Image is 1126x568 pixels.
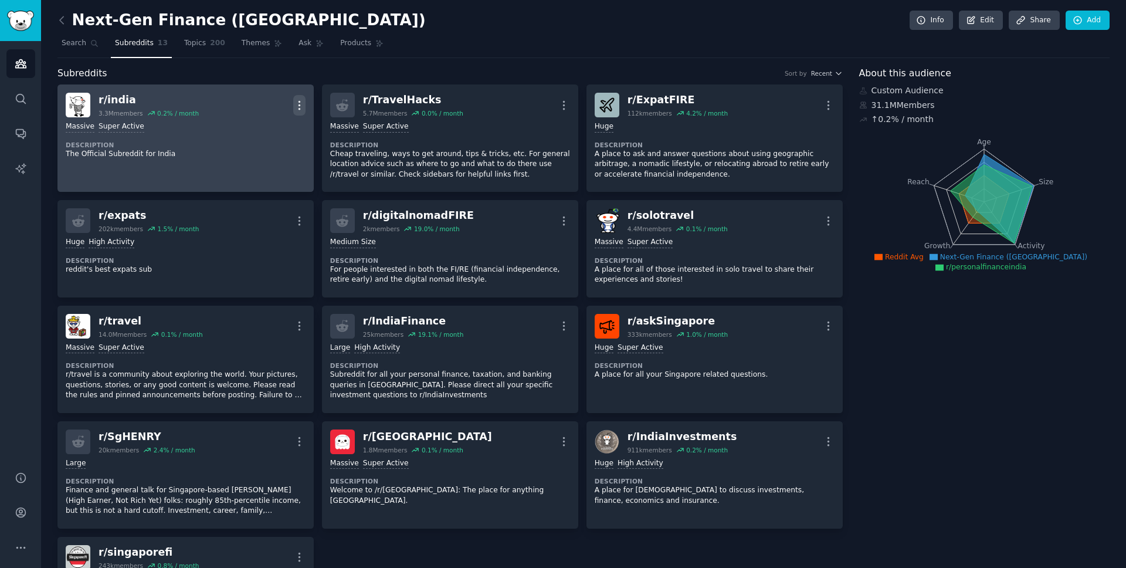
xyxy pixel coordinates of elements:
a: askSingaporer/askSingapore333kmembers1.0% / monthHugeSuper ActiveDescriptionA place for all your ... [586,306,843,413]
dt: Description [330,361,570,370]
span: Reddit Avg [885,253,924,261]
a: indiar/india3.3Mmembers0.2% / monthMassiveSuper ActiveDescriptionThe Official Subreddit for India [57,84,314,192]
span: Topics [184,38,206,49]
span: r/personalfinanceindia [946,263,1026,271]
p: For people interested in both the FI/RE (financial independence, retire early) and the digital no... [330,265,570,285]
p: Cheap traveling, ways to get around, tips & tricks, etc. For general location advice such as wher... [330,149,570,180]
div: 0.1 % / month [161,330,203,339]
a: r/expats202kmembers1.5% / monthHugeHigh ActivityDescriptionreddit's best expats sub [57,200,314,297]
a: Edit [959,11,1003,31]
dt: Description [330,141,570,149]
div: 14.0M members [99,330,147,339]
div: Medium Size [330,237,376,248]
img: india [66,93,90,117]
span: Next-Gen Finance ([GEOGRAPHIC_DATA]) [940,253,1087,261]
div: 25k members [363,330,403,339]
dt: Description [595,141,835,149]
p: A place for [DEMOGRAPHIC_DATA] to discuss investments, finance, economics and insurance. [595,485,835,506]
dt: Description [595,256,835,265]
p: A place for all of those interested in solo travel to share their experiences and stories! [595,265,835,285]
div: r/ TravelHacks [363,93,463,107]
a: singaporer/[GEOGRAPHIC_DATA]1.8Mmembers0.1% / monthMassiveSuper ActiveDescriptionWelcome to /r/[G... [322,421,578,529]
p: A place for all your Singapore related questions. [595,370,835,380]
span: 200 [210,38,225,49]
img: ExpatFIRE [595,93,619,117]
div: r/ india [99,93,199,107]
div: 2.4 % / month [154,446,195,454]
a: Topics200 [180,34,229,58]
div: High Activity [89,237,134,248]
tspan: Size [1039,177,1053,185]
div: Massive [66,121,94,133]
a: Themes [238,34,287,58]
div: r/ SgHENRY [99,430,195,444]
a: r/TravelHacks5.7Mmembers0.0% / monthMassiveSuper ActiveDescriptionCheap traveling, ways to get ar... [322,84,578,192]
div: r/ singaporefi [99,545,199,560]
img: singapore [330,430,355,454]
p: Finance and general talk for Singapore-based [PERSON_NAME] (High Earner, Not Rich Yet) folks: rou... [66,485,306,516]
img: solotravel [595,208,619,233]
a: Add [1066,11,1110,31]
div: Massive [66,343,94,354]
div: Huge [66,237,84,248]
div: Super Active [363,121,409,133]
div: Super Active [628,237,673,248]
span: Themes [242,38,270,49]
div: Custom Audience [859,84,1110,97]
div: 31.1M Members [859,99,1110,111]
div: r/ travel [99,314,203,329]
div: Super Active [99,343,144,354]
div: r/ IndiaInvestments [628,430,737,444]
div: r/ askSingapore [628,314,728,329]
a: r/SgHENRY20kmembers2.4% / monthLargeDescriptionFinance and general talk for Singapore-based [PERS... [57,421,314,529]
div: r/ [GEOGRAPHIC_DATA] [363,430,492,444]
tspan: Activity [1018,242,1044,250]
img: travel [66,314,90,339]
div: Sort by [785,69,807,77]
span: About this audience [859,66,951,81]
div: ↑ 0.2 % / month [871,113,934,126]
a: solotravelr/solotravel4.4Mmembers0.1% / monthMassiveSuper ActiveDescriptionA place for all of tho... [586,200,843,297]
img: askSingapore [595,314,619,339]
a: r/IndiaFinance25kmembers19.1% / monthLargeHigh ActivityDescriptionSubreddit for all your personal... [322,306,578,413]
a: Products [336,34,388,58]
div: 4.2 % / month [686,109,728,117]
a: Ask [294,34,328,58]
div: Massive [330,458,359,469]
a: travelr/travel14.0Mmembers0.1% / monthMassiveSuper ActiveDescriptionr/travel is a community about... [57,306,314,413]
span: 13 [158,38,168,49]
div: 2k members [363,225,400,233]
div: r/ solotravel [628,208,728,223]
div: r/ digitalnomadFIRE [363,208,474,223]
p: Welcome to /r/[GEOGRAPHIC_DATA]: The place for anything [GEOGRAPHIC_DATA]. [330,485,570,506]
a: IndiaInvestmentsr/IndiaInvestments911kmembers0.2% / monthHugeHigh ActivityDescriptionA place for ... [586,421,843,529]
div: Huge [595,458,613,469]
dt: Description [330,477,570,485]
a: Search [57,34,103,58]
span: Subreddits [115,38,154,49]
div: 5.7M members [363,109,408,117]
div: 911k members [628,446,672,454]
span: Search [62,38,86,49]
dt: Description [66,361,306,370]
dt: Description [66,141,306,149]
a: ExpatFIREr/ExpatFIRE112kmembers4.2% / monthHugeDescriptionA place to ask and answer questions abo... [586,84,843,192]
dt: Description [595,361,835,370]
div: r/ IndiaFinance [363,314,463,329]
dt: Description [330,256,570,265]
div: Large [66,458,86,469]
dt: Description [66,256,306,265]
div: Massive [330,121,359,133]
div: 4.4M members [628,225,672,233]
p: The Official Subreddit for India [66,149,306,160]
div: Large [330,343,350,354]
div: r/ ExpatFIRE [628,93,728,107]
tspan: Age [977,138,991,146]
p: A place to ask and answer questions about using geographic arbitrage, a nomadic lifestyle, or rel... [595,149,835,180]
div: 1.8M members [363,446,408,454]
div: 112k members [628,109,672,117]
div: 20k members [99,446,139,454]
span: Subreddits [57,66,107,81]
span: Products [340,38,371,49]
tspan: Reach [907,177,930,185]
